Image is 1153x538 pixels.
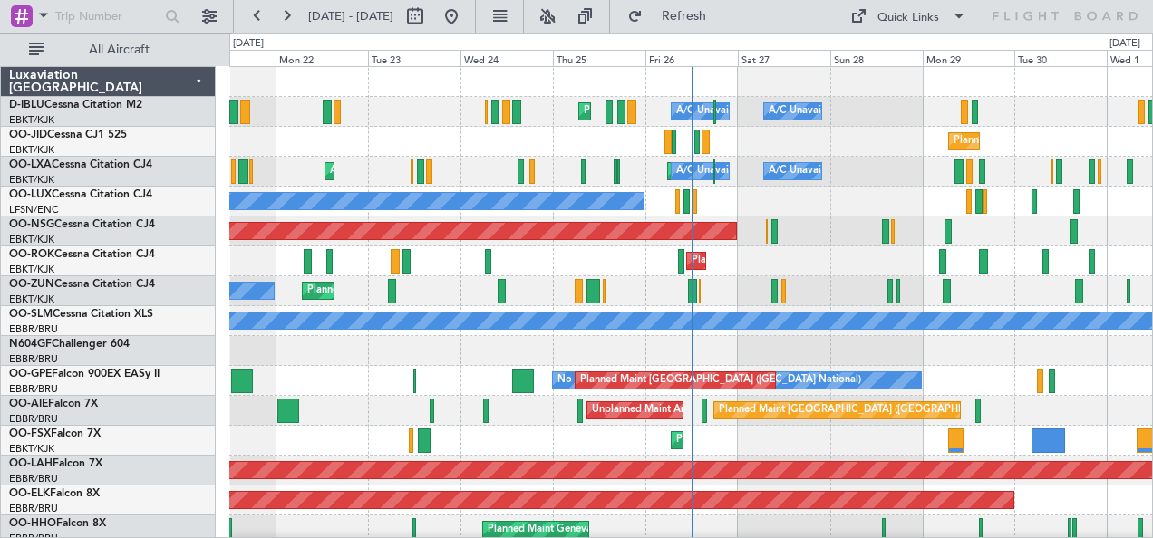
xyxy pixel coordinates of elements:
[9,458,102,469] a: OO-LAHFalcon 7X
[9,339,52,350] span: N604GF
[307,277,518,304] div: Planned Maint Kortrijk-[GEOGRAPHIC_DATA]
[9,399,98,409] a: OO-AIEFalcon 7X
[9,382,58,396] a: EBBR/BRU
[769,158,844,185] div: A/C Unavailable
[9,100,44,110] span: D-IBLU
[9,189,52,200] span: OO-LUX
[9,263,54,276] a: EBKT/KJK
[9,369,52,379] span: OO-GPE
[923,50,1015,66] div: Mon 29
[9,428,51,439] span: OO-FSX
[330,158,528,185] div: AOG Maint Kortrijk-[GEOGRAPHIC_DATA]
[276,50,368,66] div: Mon 22
[9,100,142,110] a: D-IBLUCessna Citation M2
[830,50,923,66] div: Sun 28
[9,412,58,426] a: EBBR/BRU
[9,428,101,439] a: OO-FSXFalcon 7X
[841,2,975,31] button: Quick Links
[47,43,191,56] span: All Aircraft
[9,442,54,456] a: EBKT/KJK
[9,293,54,306] a: EBKT/KJK
[20,35,197,64] button: All Aircraft
[9,502,58,515] a: EBBR/BRU
[368,50,460,66] div: Tue 23
[9,173,54,187] a: EBKT/KJK
[9,309,153,320] a: OO-SLMCessna Citation XLS
[9,352,58,366] a: EBBR/BRU
[719,397,1004,424] div: Planned Maint [GEOGRAPHIC_DATA] ([GEOGRAPHIC_DATA])
[308,8,393,24] span: [DATE] - [DATE]
[9,130,47,140] span: OO-JID
[9,488,50,499] span: OO-ELK
[9,488,100,499] a: OO-ELKFalcon 8X
[645,50,738,66] div: Fri 26
[9,309,53,320] span: OO-SLM
[9,279,155,290] a: OO-ZUNCessna Citation CJ4
[584,98,786,125] div: Planned Maint Nice ([GEOGRAPHIC_DATA])
[9,399,48,409] span: OO-AIE
[9,322,58,336] a: EBBR/BRU
[676,98,1013,125] div: A/C Unavailable [GEOGRAPHIC_DATA] ([GEOGRAPHIC_DATA] National)
[9,369,160,379] a: OO-GPEFalcon 900EX EASy II
[233,36,264,52] div: [DATE]
[9,203,59,216] a: LFSN/ENC
[9,130,127,140] a: OO-JIDCessna CJ1 525
[9,518,56,529] span: OO-HHO
[769,98,1058,125] div: A/C Unavailable [GEOGRAPHIC_DATA]-[GEOGRAPHIC_DATA]
[9,458,53,469] span: OO-LAH
[619,2,728,31] button: Refresh
[9,339,130,350] a: N604GFChallenger 604
[9,219,54,230] span: OO-NSG
[9,472,58,485] a: EBBR/BRU
[646,10,722,23] span: Refresh
[9,113,54,127] a: EBKT/KJK
[557,367,861,394] div: No Crew [GEOGRAPHIC_DATA] ([GEOGRAPHIC_DATA] National)
[9,518,106,529] a: OO-HHOFalcon 8X
[9,189,152,200] a: OO-LUXCessna Citation CJ4
[9,143,54,157] a: EBKT/KJK
[9,279,54,290] span: OO-ZUN
[460,50,553,66] div: Wed 24
[9,233,54,246] a: EBKT/KJK
[877,9,939,27] div: Quick Links
[553,50,645,66] div: Thu 25
[9,159,52,170] span: OO-LXA
[676,158,1013,185] div: A/C Unavailable [GEOGRAPHIC_DATA] ([GEOGRAPHIC_DATA] National)
[9,249,54,260] span: OO-ROK
[676,427,887,454] div: Planned Maint Kortrijk-[GEOGRAPHIC_DATA]
[9,219,155,230] a: OO-NSGCessna Citation CJ4
[580,367,908,394] div: Planned Maint [GEOGRAPHIC_DATA] ([GEOGRAPHIC_DATA] National)
[1109,36,1140,52] div: [DATE]
[9,159,152,170] a: OO-LXACessna Citation CJ4
[1014,50,1107,66] div: Tue 30
[692,247,903,274] div: Planned Maint Kortrijk-[GEOGRAPHIC_DATA]
[738,50,830,66] div: Sat 27
[9,249,155,260] a: OO-ROKCessna Citation CJ4
[55,3,160,30] input: Trip Number
[592,397,775,424] div: Unplanned Maint Amsterdam (Schiphol)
